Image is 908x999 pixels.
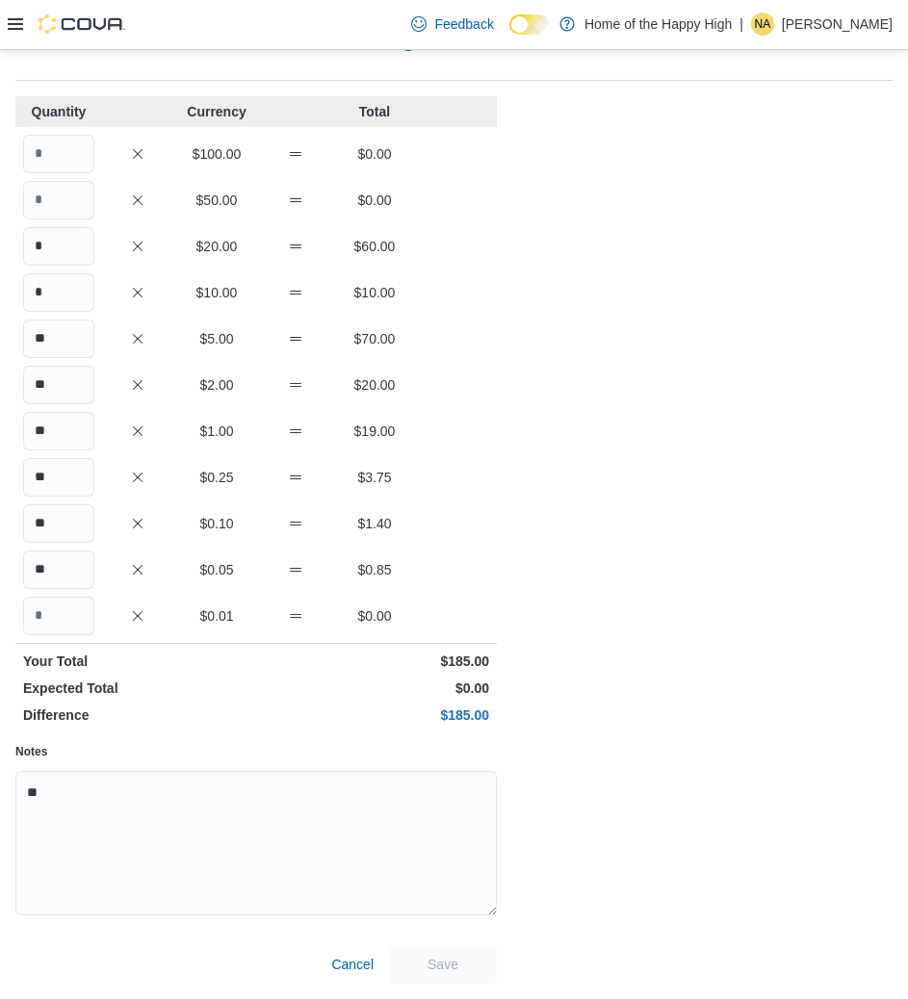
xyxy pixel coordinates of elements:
[260,652,489,671] p: $185.00
[23,135,94,173] input: Quantity
[181,560,252,579] p: $0.05
[181,144,252,164] p: $100.00
[181,191,252,210] p: $50.00
[23,102,94,121] p: Quantity
[181,468,252,487] p: $0.25
[23,551,94,589] input: Quantity
[751,13,774,36] div: Nikki Abramovic
[181,102,252,121] p: Currency
[782,13,893,36] p: [PERSON_NAME]
[428,955,458,974] span: Save
[339,514,410,533] p: $1.40
[181,283,252,302] p: $10.00
[339,329,410,348] p: $70.00
[339,144,410,164] p: $0.00
[23,181,94,219] input: Quantity
[389,945,497,984] button: Save
[260,705,489,725] p: $185.00
[584,13,732,36] p: Home of the Happy High
[260,679,489,698] p: $0.00
[509,35,510,36] span: Dark Mode
[755,13,771,36] span: NA
[23,597,94,635] input: Quantity
[339,560,410,579] p: $0.85
[181,422,252,441] p: $1.00
[23,366,94,404] input: Quantity
[339,191,410,210] p: $0.00
[339,422,410,441] p: $19.00
[23,652,252,671] p: Your Total
[39,14,125,34] img: Cova
[181,375,252,395] p: $2.00
[15,744,47,759] label: Notes
[339,468,410,487] p: $3.75
[324,945,381,984] button: Cancel
[181,606,252,626] p: $0.01
[181,514,252,533] p: $0.10
[339,606,410,626] p: $0.00
[23,504,94,543] input: Quantity
[339,375,410,395] p: $20.00
[23,227,94,266] input: Quantity
[403,5,501,43] a: Feedback
[434,14,493,34] span: Feedback
[23,273,94,312] input: Quantity
[23,320,94,358] input: Quantity
[23,412,94,450] input: Quantity
[339,283,410,302] p: $10.00
[23,705,252,725] p: Difference
[339,102,410,121] p: Total
[339,237,410,256] p: $60.00
[331,955,374,974] span: Cancel
[23,458,94,497] input: Quantity
[181,329,252,348] p: $5.00
[23,679,252,698] p: Expected Total
[509,14,550,35] input: Dark Mode
[739,13,743,36] p: |
[181,237,252,256] p: $20.00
